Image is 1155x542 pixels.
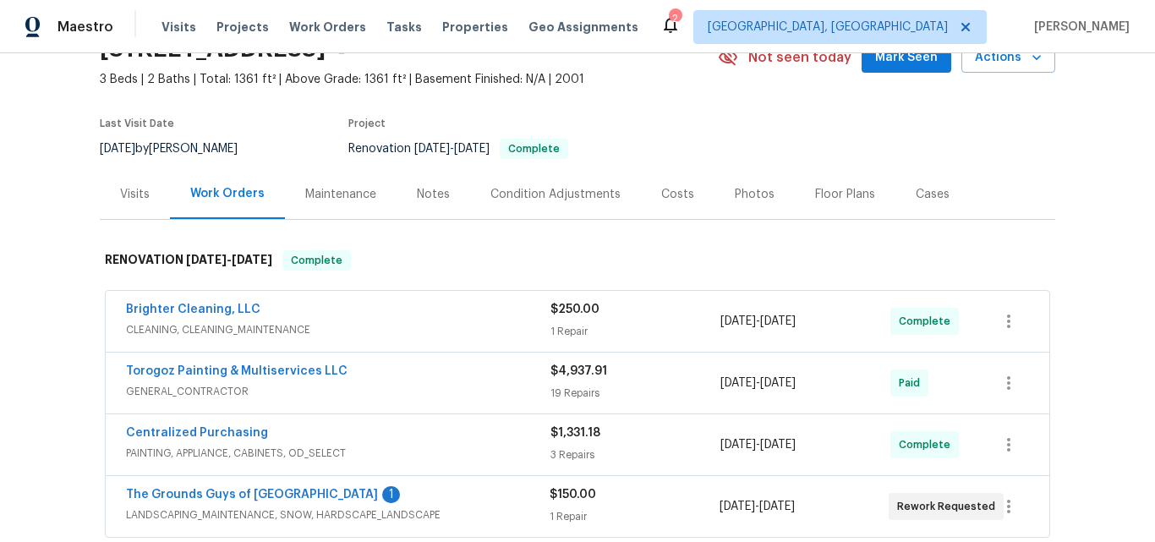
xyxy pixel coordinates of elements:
span: Renovation [348,143,568,155]
span: - [186,254,272,266]
div: 1 Repair [550,508,719,525]
span: $4,937.91 [550,365,607,377]
span: Last Visit Date [100,118,174,129]
a: Centralized Purchasing [126,427,268,439]
span: Rework Requested [897,498,1002,515]
h2: [STREET_ADDRESS] [100,41,326,57]
div: 1 Repair [550,323,720,340]
span: Complete [501,144,567,154]
span: [DATE] [720,377,756,389]
span: [DATE] [760,439,796,451]
span: Projects [216,19,269,36]
div: RENOVATION [DATE]-[DATE]Complete [100,233,1055,287]
span: [DATE] [760,315,796,327]
span: [GEOGRAPHIC_DATA], [GEOGRAPHIC_DATA] [708,19,948,36]
span: Tasks [386,21,422,33]
span: Not seen today [748,49,851,66]
span: $1,331.18 [550,427,600,439]
span: 3 Beds | 2 Baths | Total: 1361 ft² | Above Grade: 1361 ft² | Basement Finished: N/A | 2001 [100,71,718,88]
span: - [720,375,796,391]
span: Maestro [57,19,113,36]
span: Complete [899,436,957,453]
span: [DATE] [186,254,227,266]
span: [DATE] [100,143,135,155]
span: Work Orders [289,19,366,36]
h6: RENOVATION [105,250,272,271]
div: Costs [661,186,694,203]
div: 3 Repairs [550,446,720,463]
span: [DATE] [760,377,796,389]
span: Geo Assignments [528,19,638,36]
span: - [720,498,795,515]
span: Complete [899,313,957,330]
span: $150.00 [550,489,596,501]
div: 1 [382,486,400,503]
span: $250.00 [550,304,599,315]
span: Complete [284,252,349,269]
div: Cases [916,186,950,203]
div: Photos [735,186,775,203]
span: Paid [899,375,927,391]
a: Brighter Cleaning, LLC [126,304,260,315]
span: - [414,143,490,155]
span: Actions [975,47,1042,68]
div: by [PERSON_NAME] [100,139,258,159]
span: [DATE] [720,439,756,451]
span: CLEANING, CLEANING_MAINTENANCE [126,321,550,338]
div: Floor Plans [815,186,875,203]
div: Work Orders [190,185,265,202]
span: Project [348,118,386,129]
span: [PERSON_NAME] [1027,19,1130,36]
span: Properties [442,19,508,36]
div: Notes [417,186,450,203]
button: Mark Seen [862,42,951,74]
button: Actions [961,42,1055,74]
span: Mark Seen [875,47,938,68]
span: [DATE] [232,254,272,266]
span: [DATE] [720,501,755,512]
a: Torogoz Painting & Multiservices LLC [126,365,348,377]
span: PAINTING, APPLIANCE, CABINETS, OD_SELECT [126,445,550,462]
span: LANDSCAPING_MAINTENANCE, SNOW, HARDSCAPE_LANDSCAPE [126,506,550,523]
span: [DATE] [414,143,450,155]
span: [DATE] [454,143,490,155]
div: 2 [669,10,681,27]
div: 19 Repairs [550,385,720,402]
span: Visits [161,19,196,36]
span: - [720,436,796,453]
span: [DATE] [759,501,795,512]
div: Maintenance [305,186,376,203]
div: Visits [120,186,150,203]
a: The Grounds Guys of [GEOGRAPHIC_DATA] [126,489,378,501]
span: - [720,313,796,330]
span: GENERAL_CONTRACTOR [126,383,550,400]
span: [DATE] [720,315,756,327]
div: Condition Adjustments [490,186,621,203]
